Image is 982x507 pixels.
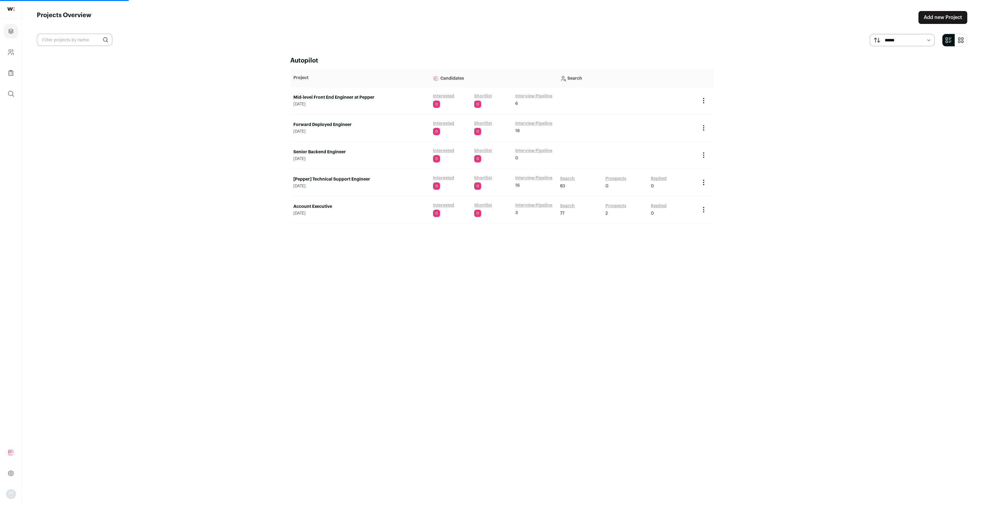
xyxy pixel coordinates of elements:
[293,122,427,128] a: Forward Deployed Engineer
[433,93,454,99] a: Interested
[515,128,520,134] span: 18
[293,176,427,182] a: [Pepper] Technical Support Engineer
[700,206,707,213] button: Project Actions
[560,210,564,216] span: 77
[515,175,552,181] a: Interview Pipeline
[515,155,518,161] span: 0
[293,184,427,189] span: [DATE]
[474,93,492,99] a: Shortlist
[700,97,707,104] button: Project Actions
[433,148,454,154] a: Interested
[605,210,608,216] span: 2
[290,56,714,65] h2: Autopilot
[515,182,520,189] span: 16
[474,202,492,208] a: Shortlist
[474,120,492,127] a: Shortlist
[4,24,18,39] a: Projects
[433,202,454,208] a: Interested
[293,211,427,216] span: [DATE]
[515,93,552,99] a: Interview Pipeline
[433,175,454,181] a: Interested
[474,101,481,108] span: 0
[605,176,626,182] a: Prospects
[651,203,667,209] a: Replied
[293,129,427,134] span: [DATE]
[293,156,427,161] span: [DATE]
[293,204,427,210] a: Account Executive
[700,124,707,132] button: Project Actions
[651,176,667,182] a: Replied
[37,34,112,46] input: Filter projects by name
[6,489,16,499] img: nopic.png
[515,210,518,216] span: 3
[560,72,694,84] p: Search
[918,11,967,24] a: Add new Project
[474,128,481,135] span: 0
[605,183,609,189] span: 0
[474,155,481,162] span: 0
[293,94,427,101] a: Mid-level Front End Engineer at Pepper
[433,210,440,217] span: 0
[433,155,440,162] span: 0
[37,11,91,24] h1: Projects Overview
[293,149,427,155] a: Senior Backend Engineer
[293,75,427,81] p: Project
[651,183,654,189] span: 0
[433,101,440,108] span: 0
[7,7,14,11] img: wellfound-shorthand-0d5821cbd27db2630d0214b213865d53afaa358527fdda9d0ea32b1df1b89c2c.svg
[4,66,18,80] a: Company Lists
[560,176,575,182] a: Search
[6,489,16,499] button: Open dropdown
[515,148,552,154] a: Interview Pipeline
[651,210,654,216] span: 0
[605,203,626,209] a: Prospects
[515,101,518,107] span: 6
[433,128,440,135] span: 0
[474,182,481,190] span: 0
[293,102,427,107] span: [DATE]
[4,45,18,59] a: Company and ATS Settings
[700,179,707,186] button: Project Actions
[474,210,481,217] span: 0
[433,72,554,84] p: Candidates
[560,203,575,209] a: Search
[515,120,552,127] a: Interview Pipeline
[515,202,552,208] a: Interview Pipeline
[700,151,707,159] button: Project Actions
[560,183,565,189] span: 83
[474,148,492,154] a: Shortlist
[433,182,440,190] span: 0
[433,120,454,127] a: Interested
[474,175,492,181] a: Shortlist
